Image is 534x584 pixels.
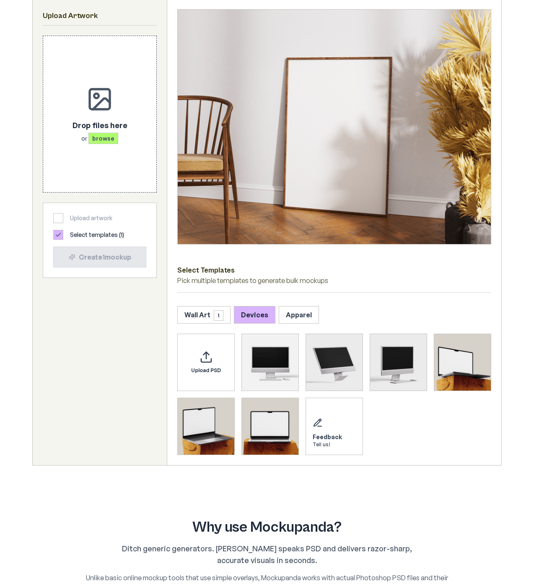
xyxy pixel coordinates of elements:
img: iMac Mockup 2 [306,334,363,391]
p: or [73,134,127,143]
div: Select template iMac Mockup 2 [306,334,363,391]
img: MacBook Mockup 1 [434,334,491,391]
h2: Upload Artwork [43,10,157,22]
div: Feedback [313,433,342,441]
span: browse [88,133,118,144]
div: Tell us! [313,441,342,448]
img: MacBook Mockup 3 [242,398,298,455]
div: Create 1 mockup [60,252,139,262]
img: iMac Mockup 1 [242,334,298,391]
p: Pick multiple templates to generate bulk mockups [177,275,491,286]
div: Select template MacBook Mockup 3 [241,398,299,455]
img: MacBook Mockup 2 [178,398,234,455]
div: Upload custom PSD template [177,334,235,391]
div: Select template MacBook Mockup 2 [177,398,235,455]
img: iMac Mockup 3 [370,334,427,391]
button: Apparel [279,306,319,324]
img: Framed Poster [178,10,491,244]
div: Select template MacBook Mockup 1 [434,334,491,391]
p: Ditch generic generators. [PERSON_NAME] speaks PSD and delivers razor-sharp, accurate visuals in ... [106,543,428,566]
span: 1 [214,310,223,321]
div: Select template iMac Mockup 1 [241,334,299,391]
div: Select template iMac Mockup 3 [370,334,427,391]
div: Send feedback [306,398,363,455]
h3: Select Templates [177,265,491,275]
button: Create1mockup [53,247,146,268]
span: Upload PSD [191,367,221,374]
button: Wall Art1 [177,306,231,324]
p: Drop files here [73,119,127,131]
span: Upload artwork [70,214,112,222]
span: Select templates ( 1 ) [70,231,124,239]
button: Devices [234,306,275,324]
h2: Why use Mockupanda? [46,519,488,536]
